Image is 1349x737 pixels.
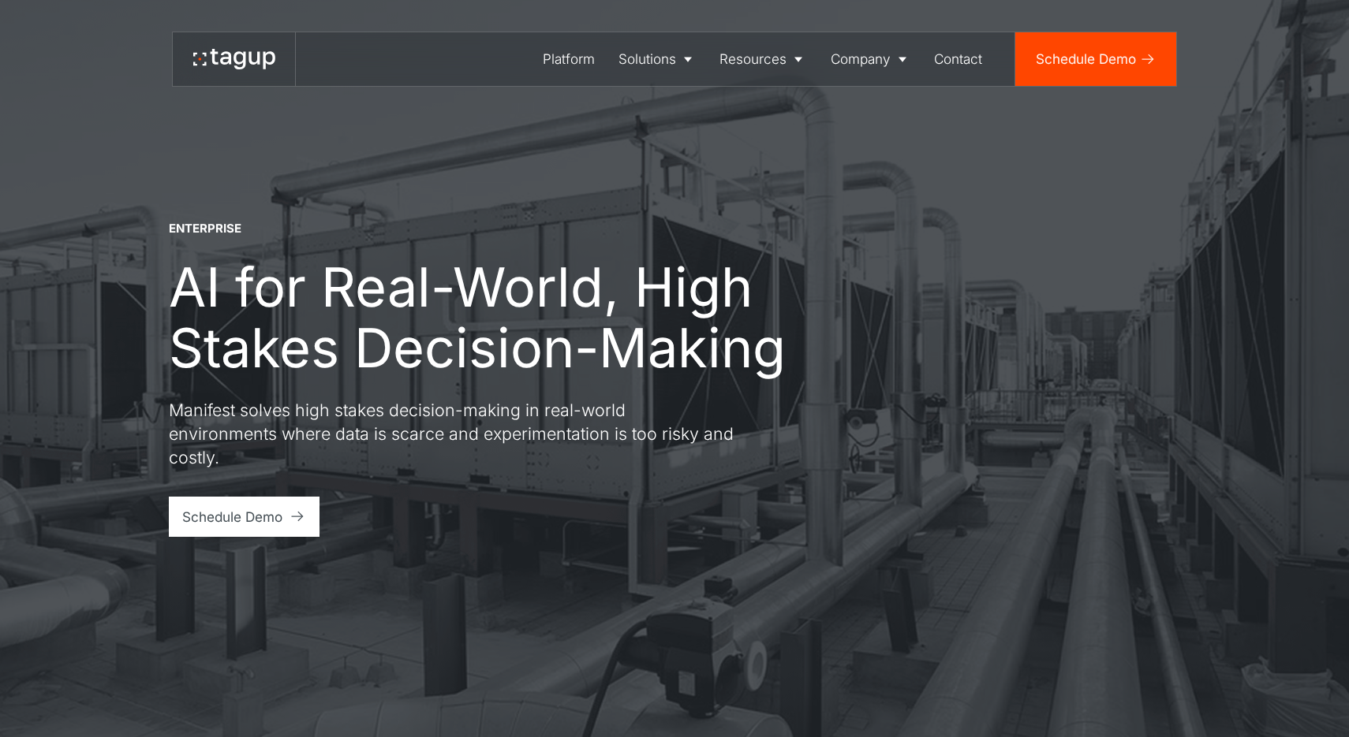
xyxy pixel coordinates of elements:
div: Contact [934,49,982,69]
a: Schedule Demo [1015,32,1176,86]
div: Schedule Demo [1036,49,1136,69]
div: Company [831,49,891,69]
a: Contact [923,32,995,86]
a: Platform [531,32,607,86]
a: Company [819,32,923,86]
a: Resources [708,32,819,86]
div: Resources [719,49,787,69]
div: ENTERPRISE [169,221,241,237]
div: Platform [543,49,595,69]
p: Manifest solves high stakes decision-making in real-world environments where data is scarce and e... [169,399,737,470]
div: Schedule Demo [182,507,282,527]
a: Solutions [607,32,708,86]
div: Solutions [618,49,676,69]
h1: AI for Real-World, High Stakes Decision-Making [169,257,831,378]
a: Schedule Demo [169,497,319,537]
